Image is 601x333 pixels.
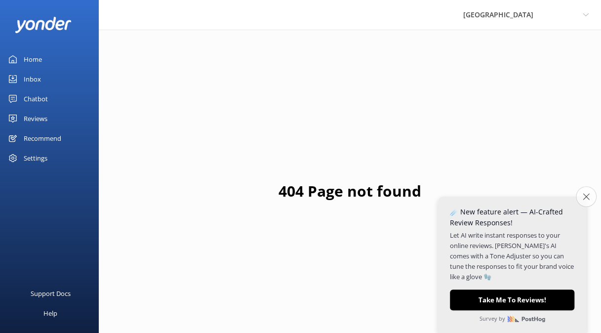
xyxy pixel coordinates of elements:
div: Recommend [24,128,61,148]
div: Settings [24,148,47,168]
img: yonder-white-logo.png [15,17,72,33]
div: Home [24,49,42,69]
div: Help [43,303,57,323]
div: Inbox [24,69,41,89]
img: dosm@musketcovefiji.com [558,7,573,22]
div: Support Docs [31,284,71,303]
div: Reviews [24,109,47,128]
div: Chatbot [24,89,48,109]
h1: 404 Page not found [279,179,421,203]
